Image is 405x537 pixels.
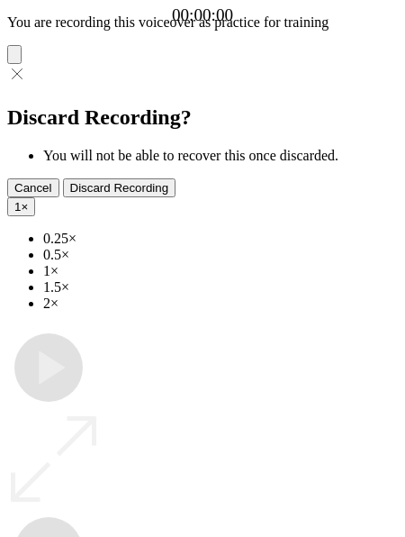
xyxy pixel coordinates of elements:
a: 00:00:00 [172,5,233,25]
li: 2× [43,296,398,312]
span: 1 [14,200,21,214]
li: You will not be able to recover this once discarded. [43,148,398,164]
h2: Discard Recording? [7,105,398,130]
li: 0.25× [43,231,398,247]
button: Discard Recording [63,178,176,197]
button: Cancel [7,178,59,197]
li: 0.5× [43,247,398,263]
button: 1× [7,197,35,216]
li: 1× [43,263,398,279]
p: You are recording this voiceover as practice for training [7,14,398,31]
li: 1.5× [43,279,398,296]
